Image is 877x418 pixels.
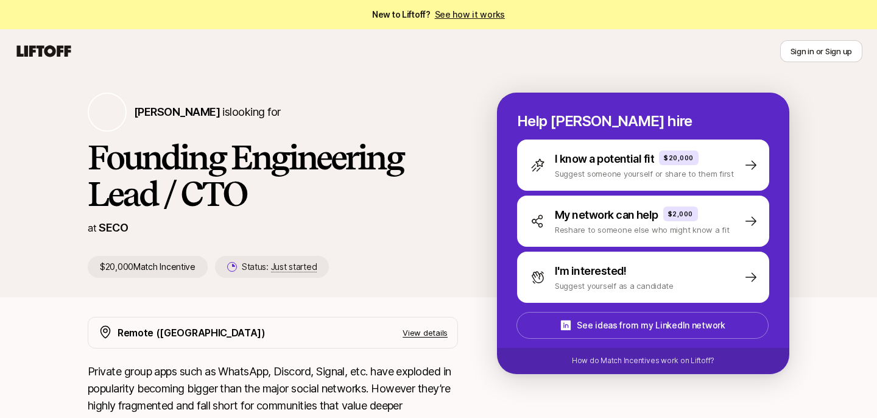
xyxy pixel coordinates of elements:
p: I know a potential fit [555,151,654,168]
span: New to Liftoff? [372,7,505,22]
span: Just started [271,261,317,272]
p: is looking for [134,104,280,121]
p: I'm interested! [555,263,627,280]
p: $20,000 Match Incentive [88,256,208,278]
button: See ideas from my LinkedIn network [516,312,769,339]
p: $20,000 [664,153,694,163]
p: Reshare to someone else who might know a fit [555,224,730,236]
h1: Founding Engineering Lead / CTO [88,139,458,212]
p: Remote ([GEOGRAPHIC_DATA]) [118,325,266,341]
p: $2,000 [668,209,693,219]
p: My network can help [555,207,658,224]
button: Sign in or Sign up [780,40,862,62]
p: View details [403,327,448,339]
p: Help [PERSON_NAME] hire [517,113,769,130]
p: SECO [99,219,128,236]
p: Suggest yourself as a candidate [555,280,674,292]
p: Suggest someone yourself or share to them first [555,168,734,180]
p: How do Match Incentives work on Liftoff? [572,355,714,366]
a: See how it works [435,9,505,19]
p: See ideas from my LinkedIn network [577,318,725,333]
p: at [88,220,96,236]
p: Status: [242,260,317,274]
span: [PERSON_NAME] [134,105,220,118]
